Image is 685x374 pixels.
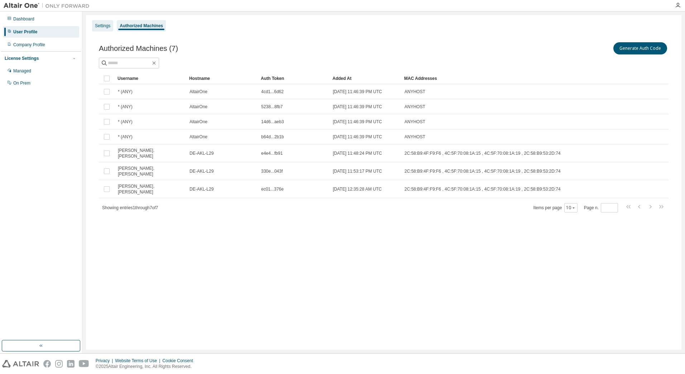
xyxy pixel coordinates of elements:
span: b64d...2b1b [261,134,284,140]
button: Generate Auth Code [613,42,667,54]
span: ANYHOST [404,119,425,125]
span: [DATE] 11:46:39 PM UTC [333,134,382,140]
span: e4e4...fb91 [261,150,283,156]
div: Privacy [96,358,115,364]
span: [DATE] 11:48:24 PM UTC [333,150,382,156]
span: [DATE] 11:46:39 PM UTC [333,119,382,125]
span: ec01...376e [261,186,284,192]
span: ANYHOST [404,104,425,110]
div: User Profile [13,29,37,35]
img: youtube.svg [79,360,89,368]
span: * (ANY) [118,104,133,110]
span: Page n. [584,203,618,212]
span: AltairOne [190,89,207,95]
span: Authorized Machines (7) [99,44,178,53]
div: Managed [13,68,31,74]
span: [DATE] 11:53:17 PM UTC [333,168,382,174]
span: 2C:58:B9:4F:F9:F6 , 4C:5F:70:08:1A:15 , 4C:5F:70:08:1A:19 , 2C:58:B9:53:2D:74 [404,168,561,174]
span: 14d6...aeb3 [261,119,284,125]
img: instagram.svg [55,360,63,368]
span: 4cd1...6d62 [261,89,284,95]
span: ANYHOST [404,89,425,95]
img: linkedin.svg [67,360,75,368]
span: DE-AKL-L29 [190,168,214,174]
span: * (ANY) [118,119,133,125]
span: [DATE] 11:46:39 PM UTC [333,104,382,110]
span: Showing entries 1 through 7 of 7 [102,205,158,210]
div: MAC Addresses [404,73,593,84]
span: AltairOne [190,119,207,125]
div: Auth Token [261,73,327,84]
span: [PERSON_NAME].[PERSON_NAME] [118,166,183,177]
div: Settings [95,23,110,29]
span: [DATE] 11:46:39 PM UTC [333,89,382,95]
span: ANYHOST [404,134,425,140]
span: 2C:58:B9:4F:F9:F6 , 4C:5F:70:08:1A:15 , 4C:5F:70:08:1A:19 , 2C:58:B9:53:2D:74 [404,186,561,192]
img: facebook.svg [43,360,51,368]
span: [PERSON_NAME].[PERSON_NAME] [118,183,183,195]
span: * (ANY) [118,89,133,95]
span: DE-AKL-L29 [190,186,214,192]
div: Website Terms of Use [115,358,162,364]
img: altair_logo.svg [2,360,39,368]
span: Items per page [533,203,578,212]
span: 2C:58:B9:4F:F9:F6 , 4C:5F:70:08:1A:15 , 4C:5F:70:08:1A:19 , 2C:58:B9:53:2D:74 [404,150,561,156]
span: [DATE] 12:35:28 AM UTC [333,186,382,192]
p: © 2025 Altair Engineering, Inc. All Rights Reserved. [96,364,197,370]
span: AltairOne [190,134,207,140]
span: 5238...8fb7 [261,104,283,110]
div: License Settings [5,56,39,61]
span: * (ANY) [118,134,133,140]
div: On Prem [13,80,30,86]
img: Altair One [4,2,93,9]
div: Company Profile [13,42,45,48]
span: [PERSON_NAME].[PERSON_NAME] [118,148,183,159]
span: DE-AKL-L29 [190,150,214,156]
div: Added At [332,73,398,84]
div: Username [118,73,183,84]
button: 10 [566,205,576,211]
span: AltairOne [190,104,207,110]
div: Authorized Machines [120,23,163,29]
div: Hostname [189,73,255,84]
div: Cookie Consent [162,358,197,364]
div: Dashboard [13,16,34,22]
span: 330e...043f [261,168,283,174]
